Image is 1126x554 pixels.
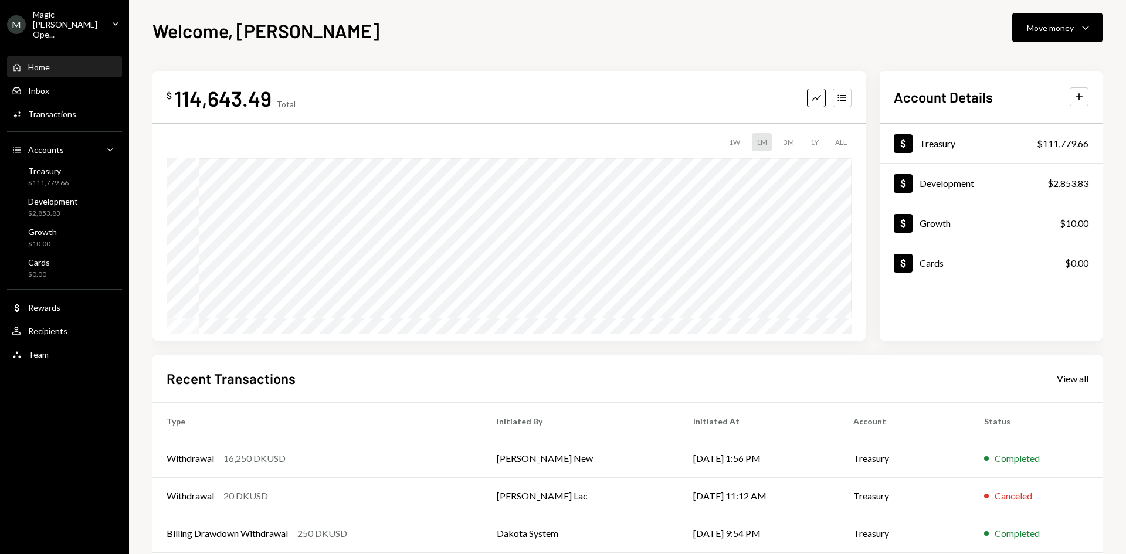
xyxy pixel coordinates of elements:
[483,477,679,515] td: [PERSON_NAME] Lac
[28,349,49,359] div: Team
[28,326,67,336] div: Recipients
[752,133,772,151] div: 1M
[920,138,955,149] div: Treasury
[167,369,296,388] h2: Recent Transactions
[28,239,57,249] div: $10.00
[483,515,679,552] td: Dakota System
[880,243,1103,283] a: Cards$0.00
[839,402,970,440] th: Account
[880,164,1103,203] a: Development$2,853.83
[679,477,839,515] td: [DATE] 11:12 AM
[28,178,69,188] div: $111,779.66
[839,477,970,515] td: Treasury
[894,87,993,107] h2: Account Details
[920,178,974,189] div: Development
[28,109,76,119] div: Transactions
[7,254,122,282] a: Cards$0.00
[679,515,839,552] td: [DATE] 9:54 PM
[174,85,272,111] div: 114,643.49
[223,451,286,465] div: 16,250 DKUSD
[880,203,1103,243] a: Growth$10.00
[7,103,122,124] a: Transactions
[167,451,214,465] div: Withdrawal
[276,99,296,109] div: Total
[7,193,122,221] a: Development$2,853.83
[7,297,122,318] a: Rewards
[7,162,122,191] a: Treasury$111,779.66
[28,257,50,267] div: Cards
[7,320,122,341] a: Recipients
[33,9,102,39] div: Magic [PERSON_NAME] Ope...
[28,62,50,72] div: Home
[1060,216,1088,230] div: $10.00
[920,217,951,229] div: Growth
[297,526,347,541] div: 250 DKUSD
[1027,22,1074,34] div: Move money
[880,124,1103,163] a: Treasury$111,779.66
[167,90,172,101] div: $
[7,139,122,160] a: Accounts
[995,451,1040,465] div: Completed
[1057,373,1088,385] div: View all
[970,402,1103,440] th: Status
[223,489,268,503] div: 20 DKUSD
[1057,372,1088,385] a: View all
[679,402,839,440] th: Initiated At
[7,223,122,251] a: Growth$10.00
[28,196,78,206] div: Development
[28,166,69,176] div: Treasury
[1037,137,1088,151] div: $111,779.66
[1047,176,1088,191] div: $2,853.83
[995,526,1040,541] div: Completed
[839,515,970,552] td: Treasury
[7,15,26,34] div: M
[28,209,78,219] div: $2,853.83
[167,526,288,541] div: Billing Drawdown Withdrawal
[7,80,122,101] a: Inbox
[28,227,57,237] div: Growth
[152,19,379,42] h1: Welcome, [PERSON_NAME]
[1065,256,1088,270] div: $0.00
[483,402,679,440] th: Initiated By
[28,303,60,312] div: Rewards
[995,489,1032,503] div: Canceled
[7,56,122,77] a: Home
[152,402,483,440] th: Type
[28,145,64,155] div: Accounts
[7,344,122,365] a: Team
[1012,13,1103,42] button: Move money
[830,133,852,151] div: ALL
[920,257,944,268] div: Cards
[839,440,970,477] td: Treasury
[679,440,839,477] td: [DATE] 1:56 PM
[806,133,823,151] div: 1Y
[167,489,214,503] div: Withdrawal
[483,440,679,477] td: [PERSON_NAME] New
[779,133,799,151] div: 3M
[28,86,49,96] div: Inbox
[28,270,50,280] div: $0.00
[724,133,745,151] div: 1W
